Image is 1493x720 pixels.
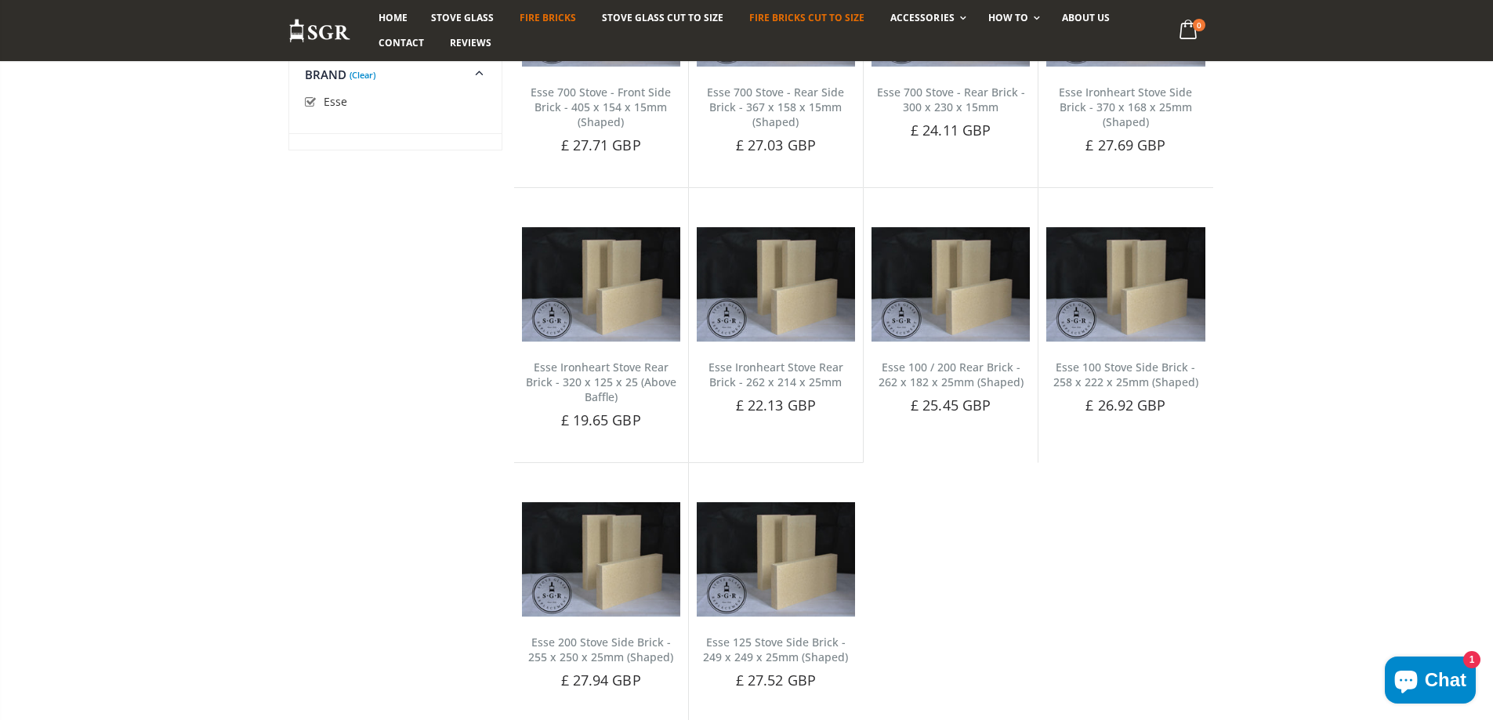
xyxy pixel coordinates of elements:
a: Esse 200 Stove Side Brick - 255 x 250 x 25mm (Shaped) [528,635,673,664]
img: Stove Glass Replacement [288,18,351,44]
span: £ 27.71 GBP [561,136,641,154]
span: About us [1062,11,1110,24]
a: Home [367,5,419,31]
a: Accessories [879,5,973,31]
a: Stove Glass Cut To Size [590,5,735,31]
a: About us [1050,5,1122,31]
span: Accessories [890,11,954,24]
span: £ 27.69 GBP [1085,136,1165,154]
span: £ 26.92 GBP [1085,396,1165,414]
a: Esse 100 Stove Side Brick - 258 x 222 x 25mm (Shaped) [1053,360,1198,389]
img: Esse Ironheart Stove Rear Brick [522,227,680,342]
span: Esse [324,94,347,109]
a: Esse 100 / 200 Rear Brick - 262 x 182 x 25mm (Shaped) [879,360,1024,389]
a: Stove Glass [419,5,506,31]
img: Esse 200 Stove Side Brick [522,502,680,617]
span: 0 [1193,19,1205,31]
img: Esse 100 Stove Side Brick [1046,227,1205,342]
span: Fire Bricks Cut To Size [749,11,864,24]
img: Esse Ironheart Stove Rear Brick [697,227,855,342]
span: Fire Bricks [520,11,576,24]
a: 0 [1172,16,1205,46]
span: £ 27.52 GBP [736,671,816,689]
a: Esse Ironheart Stove Rear Brick - 262 x 214 x 25mm [708,360,843,389]
span: Reviews [450,36,491,49]
span: £ 19.65 GBP [561,411,641,429]
span: £ 22.13 GBP [736,396,816,414]
span: Home [379,11,408,24]
span: £ 25.45 GBP [911,396,991,414]
img: Esse 100 / 200 Rear Brick [872,227,1030,342]
a: Esse Ironheart Stove Rear Brick - 320 x 125 x 25 (Above Baffle) [526,360,676,404]
span: How To [988,11,1028,24]
a: Fire Bricks [508,5,588,31]
span: Contact [379,36,424,49]
a: Contact [367,31,436,56]
span: Stove Glass [431,11,494,24]
span: £ 24.11 GBP [911,121,991,139]
span: £ 27.94 GBP [561,671,641,689]
a: Fire Bricks Cut To Size [737,5,876,31]
a: (Clear) [350,73,375,77]
span: Brand [305,67,347,82]
img: Esse 125 Stove Side Brick [697,502,855,617]
a: Reviews [438,31,503,56]
inbox-online-store-chat: Shopify online store chat [1380,657,1480,707]
a: Esse Ironheart Stove Side Brick - 370 x 168 x 25mm (Shaped) [1059,85,1192,129]
a: Esse 700 Stove - Rear Brick - 300 x 230 x 15mm [877,85,1025,114]
a: How To [977,5,1048,31]
a: Esse 700 Stove - Rear Side Brick - 367 x 158 x 15mm (Shaped) [707,85,844,129]
span: Stove Glass Cut To Size [602,11,723,24]
a: Esse 125 Stove Side Brick - 249 x 249 x 25mm (Shaped) [703,635,848,664]
span: £ 27.03 GBP [736,136,816,154]
a: Esse 700 Stove - Front Side Brick - 405 x 154 x 15mm (Shaped) [531,85,671,129]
